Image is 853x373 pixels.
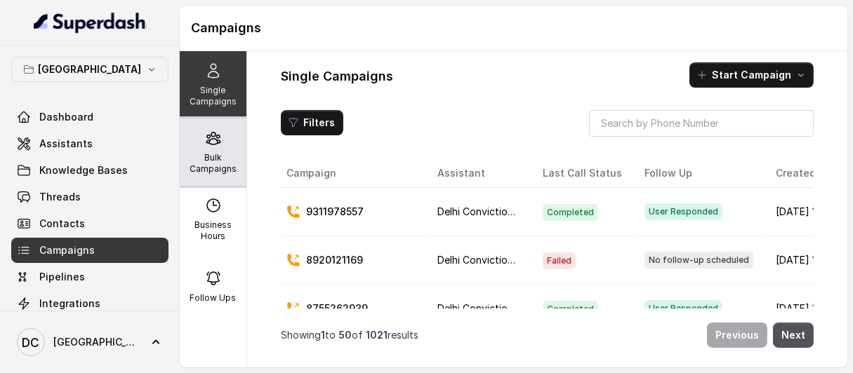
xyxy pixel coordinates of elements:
text: DC [22,335,40,350]
span: 50 [338,329,352,341]
span: 1 [321,329,325,341]
h1: Single Campaigns [281,65,393,88]
span: Completed [543,204,598,221]
span: Delhi Conviction HR Outbound Assistant [437,302,626,314]
input: Search by Phone Number [589,110,814,137]
a: Campaigns [11,238,168,263]
p: [GEOGRAPHIC_DATA] [39,61,142,78]
span: Assistants [39,137,93,151]
td: [DATE] 15:58 [765,285,847,333]
button: [GEOGRAPHIC_DATA] [11,57,168,82]
span: No follow-up scheduled [644,252,753,269]
th: Created At [765,159,847,188]
td: [DATE] 15:58 [765,236,847,285]
a: Integrations [11,291,168,316]
p: Single Campaigns [185,85,241,107]
button: Next [773,323,814,348]
button: Previous [707,323,767,348]
th: Follow Up [633,159,765,188]
button: Start Campaign [689,62,814,88]
span: Integrations [39,297,100,311]
span: 1021 [366,329,388,341]
span: Pipelines [39,270,85,284]
span: Threads [39,190,81,204]
a: Knowledge Bases [11,158,168,183]
span: Completed [543,301,598,318]
th: Last Call Status [531,159,633,188]
p: Follow Ups [190,292,237,304]
span: User Responded [644,203,722,220]
span: Knowledge Bases [39,163,128,177]
a: Pipelines [11,264,168,290]
p: Bulk Campaigns [185,152,241,175]
span: User Responded [644,300,722,317]
button: Filters [281,110,343,135]
span: Campaigns [39,243,95,257]
p: Business Hours [185,219,241,242]
a: Dashboard [11,104,168,130]
th: Campaign [281,159,426,188]
h1: Campaigns [191,17,836,39]
span: Contacts [39,217,85,231]
th: Assistant [426,159,531,188]
span: Delhi Conviction HR Outbound Assistant [437,254,626,266]
p: 8920121169 [306,253,363,267]
span: Dashboard [39,110,93,124]
p: Showing to of results [281,328,418,342]
span: [GEOGRAPHIC_DATA] [53,335,140,349]
a: [GEOGRAPHIC_DATA] [11,323,168,362]
td: [DATE] 15:59 [765,188,847,236]
span: Delhi Conviction HR Outbound Assistant [437,205,626,217]
span: Failed [543,252,576,269]
a: Threads [11,184,168,210]
p: 8755262939 [306,301,368,316]
a: Assistants [11,131,168,156]
a: Contacts [11,211,168,236]
p: 9311978557 [306,205,364,219]
img: light.svg [34,11,147,34]
nav: Pagination [281,314,814,356]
